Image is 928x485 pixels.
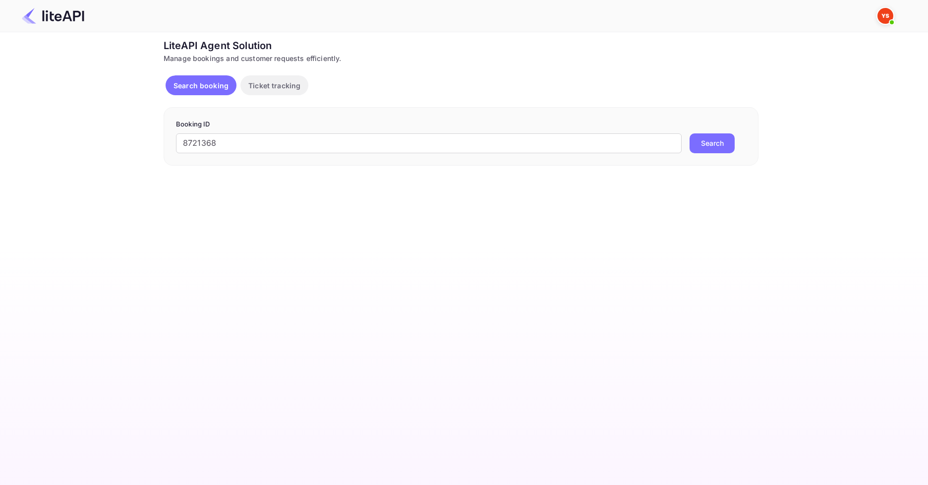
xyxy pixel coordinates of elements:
[176,120,746,129] p: Booking ID
[174,80,229,91] p: Search booking
[176,133,682,153] input: Enter Booking ID (e.g., 63782194)
[248,80,300,91] p: Ticket tracking
[164,38,758,53] div: LiteAPI Agent Solution
[164,53,758,63] div: Manage bookings and customer requests efficiently.
[877,8,893,24] img: Yandex Support
[690,133,735,153] button: Search
[22,8,84,24] img: LiteAPI Logo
